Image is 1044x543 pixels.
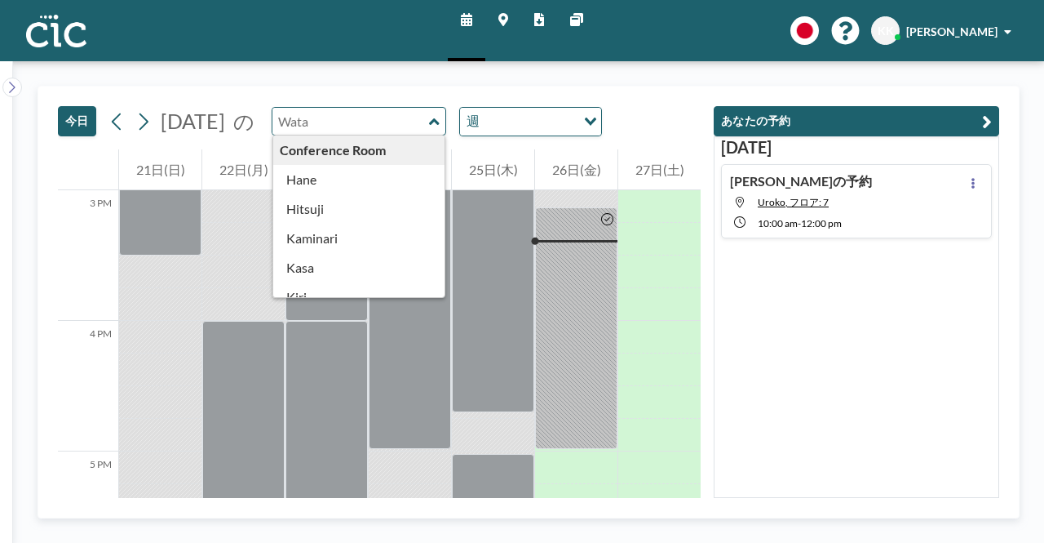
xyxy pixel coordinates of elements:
span: - [798,217,801,229]
img: organization-logo [26,15,86,47]
input: Wata [272,108,429,135]
span: [PERSON_NAME] [906,24,998,38]
div: 25日(木) [452,149,534,190]
div: 27日(土) [618,149,701,190]
button: あなたの予約 [714,106,999,136]
div: Kiri [273,283,445,312]
h3: [DATE] [721,137,992,158]
input: Search for option [484,111,574,132]
span: の [233,109,254,134]
div: 4 PM [58,321,118,452]
span: KK [878,24,894,38]
div: 22日(月) [202,149,285,190]
button: 今日 [58,106,96,136]
div: Kasa [273,253,445,283]
div: 3 PM [58,190,118,321]
h4: [PERSON_NAME]の予約 [730,173,872,189]
div: 21日(日) [119,149,201,190]
div: Conference Room [273,136,445,165]
span: Uroko, フロア: 7 [758,196,829,208]
span: 週 [463,111,483,132]
span: 12:00 PM [801,217,842,229]
div: Search for option [460,108,601,136]
div: 26日(金) [535,149,617,190]
span: [DATE] [161,109,225,133]
div: Hane [273,165,445,194]
span: 10:00 AM [758,217,798,229]
div: Kaminari [273,224,445,253]
div: Hitsuji [273,194,445,224]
